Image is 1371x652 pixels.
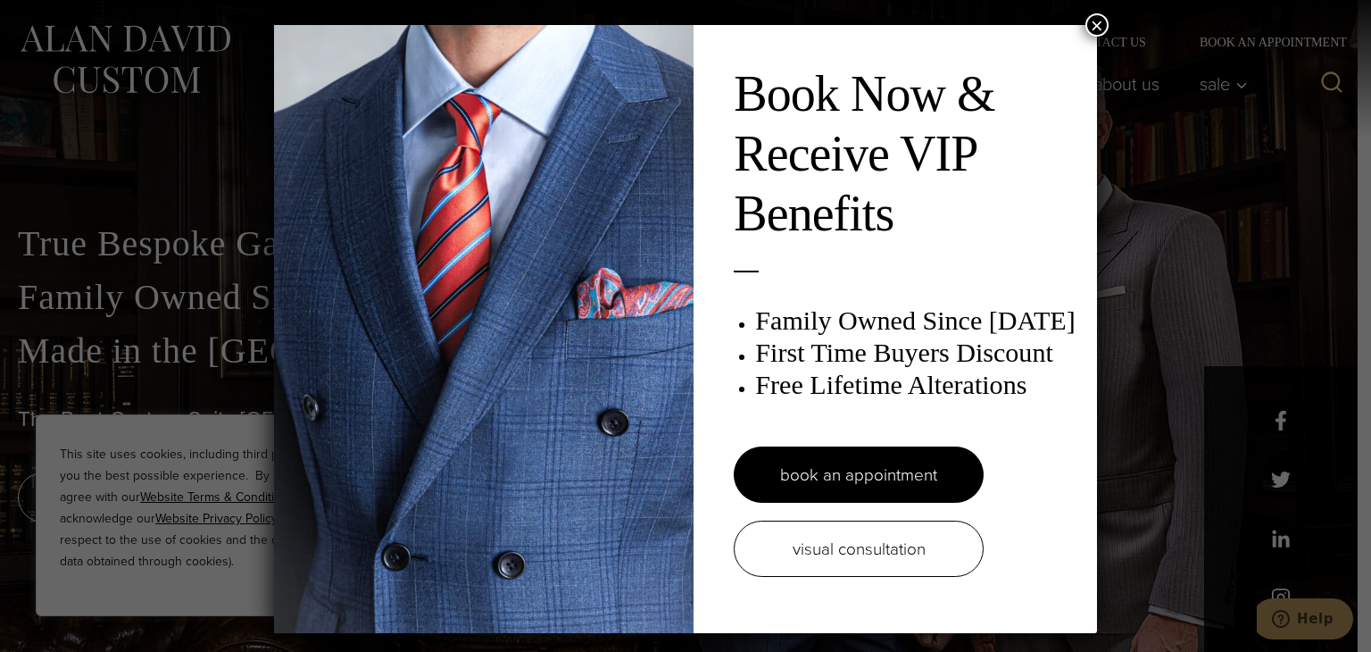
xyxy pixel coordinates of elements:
span: Help [40,13,77,29]
button: Close [1085,13,1109,37]
a: visual consultation [734,521,984,577]
h3: Family Owned Since [DATE] [755,305,1078,337]
h3: First Time Buyers Discount [755,337,1078,369]
h3: Free Lifetime Alterations [755,369,1078,401]
h2: Book Now & Receive VIP Benefits [734,64,1078,245]
a: book an appointment [734,447,984,503]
